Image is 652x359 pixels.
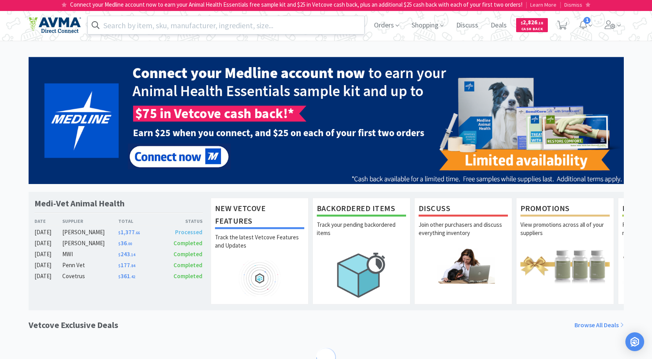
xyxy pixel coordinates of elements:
[118,217,161,225] div: Total
[520,248,610,284] img: hero_promotions.png
[34,250,203,259] a: [DATE]MWI$243.14Completed
[414,198,512,304] a: DiscussJoin other purchasers and discuss everything inventory
[419,221,508,248] p: Join other purchasers and discuss everything inventory
[175,228,202,236] span: Processed
[530,1,556,8] span: Learn More
[29,17,81,33] img: e4e33dab9f054f5782a47901c742baa9_102.png
[520,221,610,248] p: View promotions across all of your suppliers
[62,228,118,237] div: [PERSON_NAME]
[130,252,135,257] span: . 14
[118,230,121,235] span: $
[62,239,118,248] div: [PERSON_NAME]
[419,202,508,217] h1: Discuss
[135,230,140,235] span: . 66
[62,217,118,225] div: Supplier
[371,9,402,41] span: Orders
[34,261,63,270] div: [DATE]
[211,198,309,304] a: New Vetcove FeaturesTrack the latest Vetcove Features and Updates
[34,228,63,237] div: [DATE]
[537,20,543,26] span: . 18
[34,217,63,225] div: Date
[34,239,63,248] div: [DATE]
[173,250,202,258] span: Completed
[34,261,203,270] a: [DATE]Penn Vet$177.84Completed
[34,198,125,209] h1: Medi-Vet Animal Health
[130,274,135,279] span: . 42
[118,241,121,246] span: $
[118,261,135,269] span: 177
[317,248,406,302] img: hero_backorders.png
[34,250,63,259] div: [DATE]
[34,272,203,281] a: [DATE]Covetrus$361.42Completed
[215,261,304,296] img: hero_feature_roadmap.png
[583,17,591,24] span: 1
[161,217,203,225] div: Status
[521,20,523,26] span: $
[564,1,582,8] span: Dismiss
[453,9,481,41] span: Discuss
[215,233,304,261] p: Track the latest Vetcove Features and Updates
[34,239,203,248] a: [DATE][PERSON_NAME]$36.00Completed
[453,22,481,29] a: Discuss
[62,250,118,259] div: MWI
[317,221,406,248] p: Track your pending backordered items
[516,15,548,36] a: $2,826.18Cash Back
[118,272,135,280] span: 361
[488,22,510,29] a: Deals
[419,248,508,284] img: hero_discuss.png
[173,272,202,280] span: Completed
[118,228,140,236] span: 1,377
[521,27,543,32] span: Cash Back
[34,272,63,281] div: [DATE]
[88,16,365,34] input: Search by item, sku, manufacturer, ingredient, size...
[488,9,510,41] span: Deals
[62,272,118,281] div: Covetrus
[408,9,447,41] span: Shopping
[130,263,135,268] span: . 84
[312,198,410,304] a: Backordered ItemsTrack your pending backordered items
[215,202,304,229] h1: New Vetcove Features
[127,241,132,246] span: . 00
[173,239,202,247] span: Completed
[62,261,118,270] div: Penn Vet
[560,1,561,8] span: |
[625,332,644,351] div: Open Intercom Messenger
[118,239,132,247] span: 36
[29,57,624,184] img: ce6afa43f08247b5a07d73eaa7800fbd_796.png
[118,252,121,257] span: $
[34,228,203,237] a: [DATE][PERSON_NAME]$1,377.66Processed
[317,202,406,217] h1: Backordered Items
[118,250,135,258] span: 243
[118,263,121,268] span: $
[173,261,202,269] span: Completed
[29,318,118,332] h1: Vetcove Exclusive Deals
[118,274,121,279] span: $
[521,18,543,26] span: 2,826
[516,198,614,304] a: PromotionsView promotions across all of your suppliers
[526,1,527,8] span: |
[520,202,610,217] h1: Promotions
[574,320,624,330] a: Browse All Deals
